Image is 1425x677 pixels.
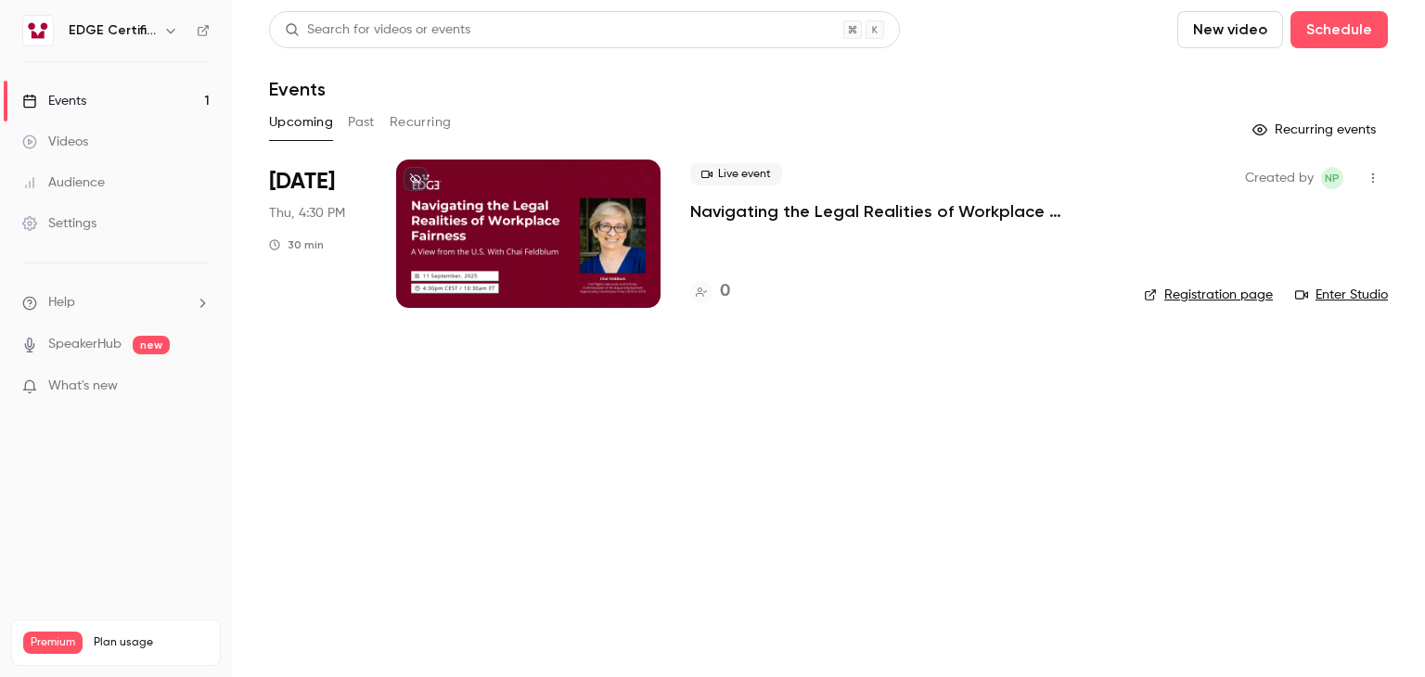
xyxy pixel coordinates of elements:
[269,204,345,223] span: Thu, 4:30 PM
[22,92,86,110] div: Events
[285,20,470,40] div: Search for videos or events
[94,635,209,650] span: Plan usage
[1295,286,1388,304] a: Enter Studio
[22,133,88,151] div: Videos
[690,200,1114,223] a: Navigating the Legal Realities of Workplace Fairness, a View from the U.S. With [PERSON_NAME]
[48,293,75,313] span: Help
[48,377,118,396] span: What's new
[1325,167,1340,189] span: NP
[269,78,326,100] h1: Events
[1321,167,1343,189] span: Nina Pearson
[269,237,324,252] div: 30 min
[1290,11,1388,48] button: Schedule
[1144,286,1273,304] a: Registration page
[133,336,170,354] span: new
[23,16,53,45] img: EDGE Certification
[22,173,105,192] div: Audience
[1245,167,1314,189] span: Created by
[48,335,122,354] a: SpeakerHub
[690,279,730,304] a: 0
[269,108,333,137] button: Upcoming
[69,21,156,40] h6: EDGE Certification
[720,279,730,304] h4: 0
[269,167,335,197] span: [DATE]
[390,108,452,137] button: Recurring
[23,632,83,654] span: Premium
[348,108,375,137] button: Past
[22,214,96,233] div: Settings
[1244,115,1388,145] button: Recurring events
[690,163,782,185] span: Live event
[1177,11,1283,48] button: New video
[22,293,210,313] li: help-dropdown-opener
[269,160,366,308] div: Sep 11 Thu, 4:30 PM (Europe/Zurich)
